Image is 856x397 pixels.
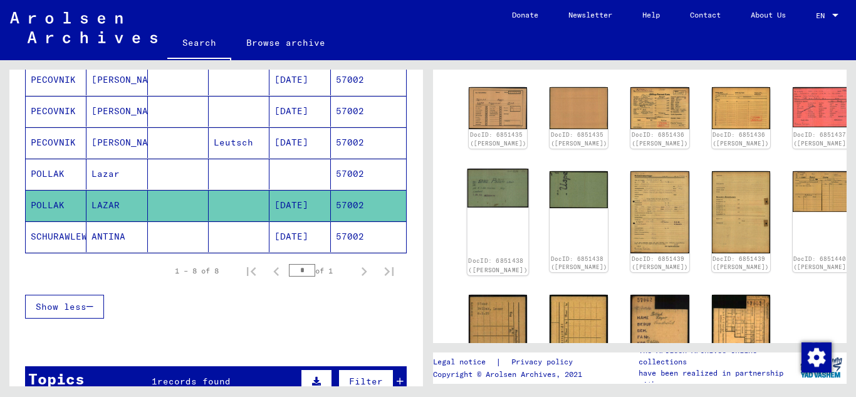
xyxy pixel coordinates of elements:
[269,190,330,221] mat-cell: [DATE]
[433,356,588,369] div: |
[712,87,770,129] img: 002.jpg
[269,65,330,95] mat-cell: [DATE]
[793,255,850,271] a: DocID: 6851440 ([PERSON_NAME])
[433,356,496,369] a: Legal notice
[331,190,406,221] mat-cell: 57002
[469,87,527,129] img: 001.jpg
[550,87,608,129] img: 002.jpg
[793,131,850,147] a: DocID: 6851437 ([PERSON_NAME])
[712,131,769,147] a: DocID: 6851436 ([PERSON_NAME])
[712,255,769,271] a: DocID: 6851439 ([PERSON_NAME])
[338,369,394,393] button: Filter
[86,190,147,221] mat-cell: LAZAR
[433,369,588,380] p: Copyright © Arolsen Archives, 2021
[86,65,147,95] mat-cell: [PERSON_NAME]
[264,258,289,283] button: Previous page
[470,131,526,147] a: DocID: 6851435 ([PERSON_NAME])
[639,345,795,368] p: The Arolsen Archives online collections
[26,96,86,127] mat-cell: PECOVNIK
[231,28,340,58] a: Browse archive
[209,127,269,158] mat-cell: Leutsch
[28,368,85,390] div: Topics
[632,131,688,147] a: DocID: 6851436 ([PERSON_NAME])
[331,65,406,95] mat-cell: 57002
[331,96,406,127] mat-cell: 57002
[269,96,330,127] mat-cell: [DATE]
[632,255,688,271] a: DocID: 6851439 ([PERSON_NAME])
[331,221,406,252] mat-cell: 57002
[289,265,352,277] div: of 1
[801,342,832,373] img: Change consent
[25,295,104,319] button: Show less
[86,159,147,189] mat-cell: Lazar
[26,221,86,252] mat-cell: SCHURAWLEWA
[349,376,383,387] span: Filter
[469,295,527,376] img: 001.jpg
[175,265,219,277] div: 1 – 8 of 8
[377,258,402,283] button: Last page
[26,65,86,95] mat-cell: PECOVNIK
[331,159,406,189] mat-cell: 57002
[157,376,231,387] span: records found
[630,87,689,129] img: 001.jpg
[86,221,147,252] mat-cell: ANTINA
[331,127,406,158] mat-cell: 57002
[793,87,851,127] img: 001.jpg
[793,171,851,212] img: 001.jpg
[269,221,330,252] mat-cell: [DATE]
[630,171,689,253] img: 001.jpg
[467,169,529,208] img: 001.jpg
[269,127,330,158] mat-cell: [DATE]
[239,258,264,283] button: First page
[798,352,845,383] img: yv_logo.png
[26,159,86,189] mat-cell: POLLAK
[712,171,770,254] img: 002.jpg
[36,301,86,312] span: Show less
[152,376,157,387] span: 1
[630,295,689,367] img: 001.jpg
[352,258,377,283] button: Next page
[10,12,157,43] img: Arolsen_neg.svg
[550,171,608,209] img: 002.jpg
[816,11,830,20] span: EN
[26,127,86,158] mat-cell: PECOVNIK
[551,255,607,271] a: DocID: 6851438 ([PERSON_NAME])
[501,356,588,369] a: Privacy policy
[26,190,86,221] mat-cell: POLLAK
[86,127,147,158] mat-cell: [PERSON_NAME]
[551,131,607,147] a: DocID: 6851435 ([PERSON_NAME])
[468,257,528,273] a: DocID: 6851438 ([PERSON_NAME])
[712,295,770,367] img: 002.jpg
[86,96,147,127] mat-cell: [PERSON_NAME]
[550,295,608,376] img: 002.jpg
[167,28,231,60] a: Search
[639,368,795,390] p: have been realized in partnership with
